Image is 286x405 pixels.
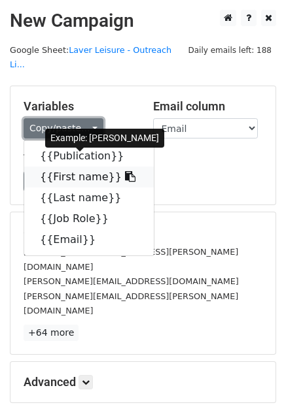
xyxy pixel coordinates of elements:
[153,99,263,114] h5: Email column
[24,208,154,229] a: {{Job Role}}
[24,325,79,341] a: +64 more
[24,247,238,272] small: [PERSON_NAME][EMAIL_ADDRESS][PERSON_NAME][DOMAIN_NAME]
[24,146,154,167] a: {{Publication}}
[10,10,276,32] h2: New Campaign
[24,118,103,138] a: Copy/paste...
[24,229,154,250] a: {{Email}}
[45,129,164,148] div: Example: [PERSON_NAME]
[24,375,262,389] h5: Advanced
[24,187,154,208] a: {{Last name}}
[10,45,171,70] small: Google Sheet:
[24,167,154,187] a: {{First name}}
[10,45,171,70] a: Laver Leisure - Outreach Li...
[24,291,238,316] small: [PERSON_NAME][EMAIL_ADDRESS][PERSON_NAME][DOMAIN_NAME]
[24,99,134,114] h5: Variables
[221,342,286,405] iframe: Chat Widget
[183,45,276,55] a: Daily emails left: 188
[24,276,239,286] small: [PERSON_NAME][EMAIL_ADDRESS][DOMAIN_NAME]
[183,43,276,57] span: Daily emails left: 188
